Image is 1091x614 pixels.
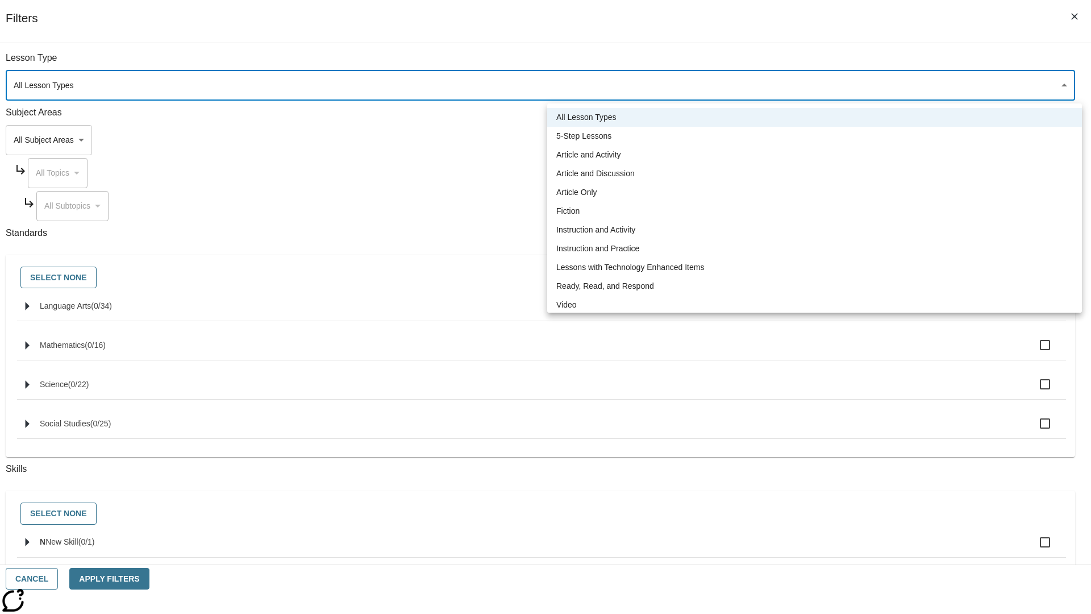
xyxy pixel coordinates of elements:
li: Lessons with Technology Enhanced Items [547,258,1082,277]
li: Article and Activity [547,146,1082,164]
li: Instruction and Activity [547,221,1082,239]
li: Article and Discussion [547,164,1082,183]
ul: Select a lesson type [547,103,1082,319]
li: Fiction [547,202,1082,221]
li: Video [547,296,1082,314]
li: Instruction and Practice [547,239,1082,258]
li: Ready, Read, and Respond [547,277,1082,296]
li: Article Only [547,183,1082,202]
li: All Lesson Types [547,108,1082,127]
li: 5-Step Lessons [547,127,1082,146]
